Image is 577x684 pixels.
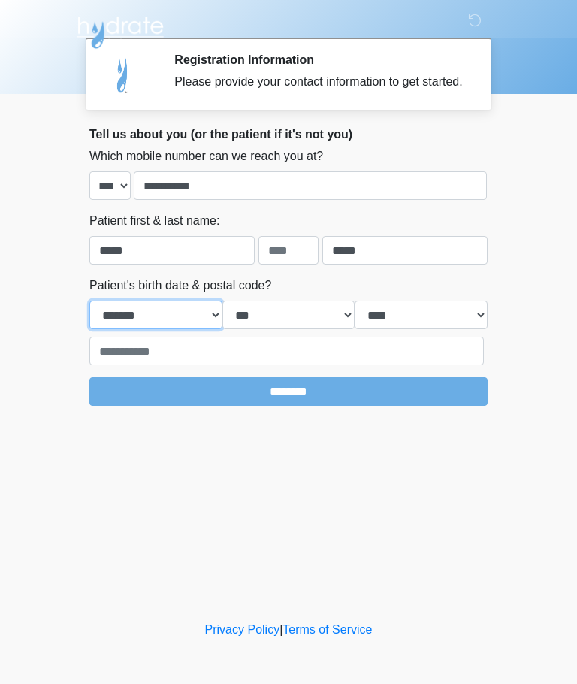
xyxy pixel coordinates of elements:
[282,623,372,636] a: Terms of Service
[89,277,271,295] label: Patient's birth date & postal code?
[174,73,465,91] div: Please provide your contact information to get started.
[89,147,323,165] label: Which mobile number can we reach you at?
[74,11,166,50] img: Hydrate IV Bar - Arcadia Logo
[205,623,280,636] a: Privacy Policy
[89,212,219,230] label: Patient first & last name:
[279,623,282,636] a: |
[89,127,488,141] h2: Tell us about you (or the patient if it's not you)
[101,53,146,98] img: Agent Avatar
